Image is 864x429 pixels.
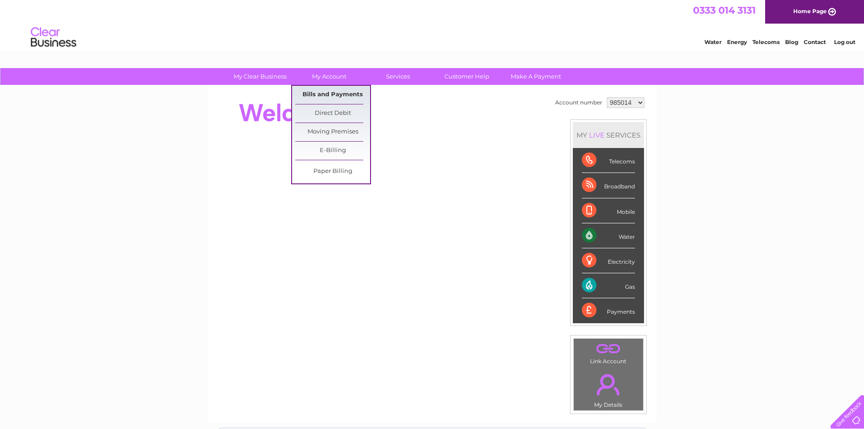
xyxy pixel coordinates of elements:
[295,86,370,104] a: Bills and Payments
[582,173,635,198] div: Broadband
[582,198,635,223] div: Mobile
[693,5,756,16] a: 0333 014 3131
[587,131,606,139] div: LIVE
[704,39,722,45] a: Water
[223,68,298,85] a: My Clear Business
[295,142,370,160] a: E-Billing
[498,68,573,85] a: Make A Payment
[752,39,780,45] a: Telecoms
[292,68,366,85] a: My Account
[30,24,77,51] img: logo.png
[582,148,635,173] div: Telecoms
[553,95,605,110] td: Account number
[430,68,504,85] a: Customer Help
[727,39,747,45] a: Energy
[295,163,370,181] a: Paper Billing
[804,39,826,45] a: Contact
[573,122,644,148] div: MY SERVICES
[834,39,855,45] a: Log out
[576,369,641,400] a: .
[582,298,635,323] div: Payments
[576,341,641,357] a: .
[361,68,435,85] a: Services
[582,273,635,298] div: Gas
[582,248,635,273] div: Electricity
[582,223,635,248] div: Water
[218,5,647,44] div: Clear Business is a trading name of Verastar Limited (registered in [GEOGRAPHIC_DATA] No. 3667643...
[295,104,370,123] a: Direct Debit
[573,338,644,367] td: Link Account
[785,39,798,45] a: Blog
[573,366,644,411] td: My Details
[295,123,370,141] a: Moving Premises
